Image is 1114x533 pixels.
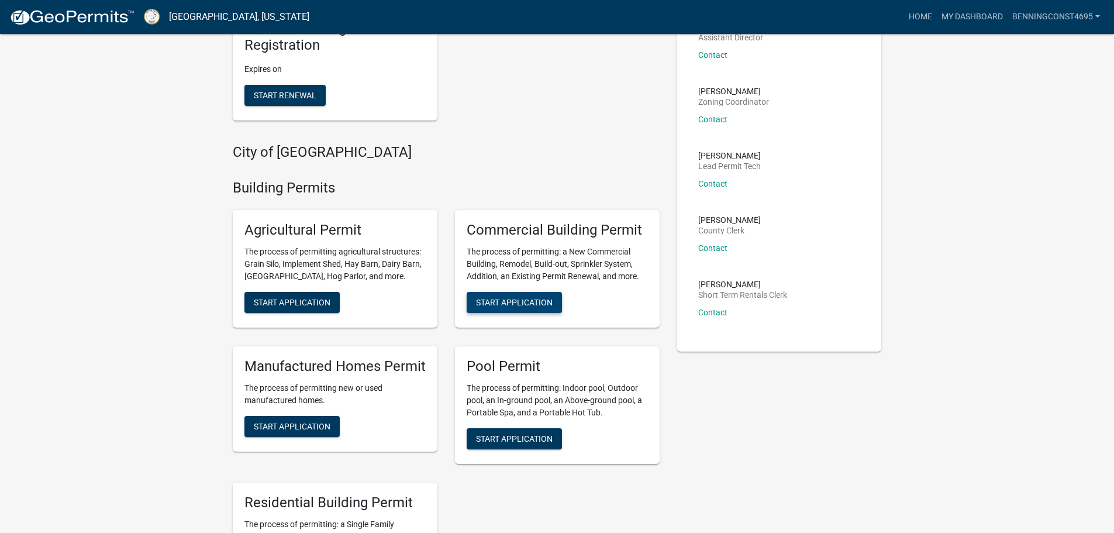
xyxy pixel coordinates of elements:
[233,180,660,197] h4: Building Permits
[144,9,160,25] img: Putnam County, Georgia
[467,382,648,419] p: The process of permitting: Indoor pool, Outdoor pool, an In-ground pool, an Above-ground pool, a ...
[937,6,1008,28] a: My Dashboard
[467,358,648,375] h5: Pool Permit
[244,358,426,375] h5: Manufactured Homes Permit
[254,90,316,99] span: Start Renewal
[244,292,340,313] button: Start Application
[698,243,727,253] a: Contact
[244,382,426,407] p: The process of permitting new or used manufactured homes.
[698,226,761,235] p: County Clerk
[467,292,562,313] button: Start Application
[698,115,727,124] a: Contact
[244,494,426,511] h5: Residential Building Permit
[698,291,787,299] p: Short Term Rentals Clerk
[1008,6,1105,28] a: BenningConst4695
[254,298,330,307] span: Start Application
[254,422,330,431] span: Start Application
[698,50,727,60] a: Contact
[244,222,426,239] h5: Agricultural Permit
[233,144,660,161] h4: City of [GEOGRAPHIC_DATA]
[698,98,769,106] p: Zoning Coordinator
[244,63,426,75] p: Expires on
[698,280,787,288] p: [PERSON_NAME]
[698,216,761,224] p: [PERSON_NAME]
[467,246,648,283] p: The process of permitting: a New Commercial Building, Remodel, Build-out, Sprinkler System, Addit...
[476,434,553,443] span: Start Application
[244,246,426,283] p: The process of permitting agricultural structures: Grain Silo, Implement Shed, Hay Barn, Dairy Ba...
[904,6,937,28] a: Home
[698,308,727,317] a: Contact
[244,20,426,54] h5: General Building Contractor Registration
[698,179,727,188] a: Contact
[476,298,553,307] span: Start Application
[467,222,648,239] h5: Commercial Building Permit
[698,87,769,95] p: [PERSON_NAME]
[244,85,326,106] button: Start Renewal
[467,428,562,449] button: Start Application
[698,33,763,42] p: Assistant Director
[698,162,761,170] p: Lead Permit Tech
[698,152,761,160] p: [PERSON_NAME]
[169,7,309,27] a: [GEOGRAPHIC_DATA], [US_STATE]
[244,416,340,437] button: Start Application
